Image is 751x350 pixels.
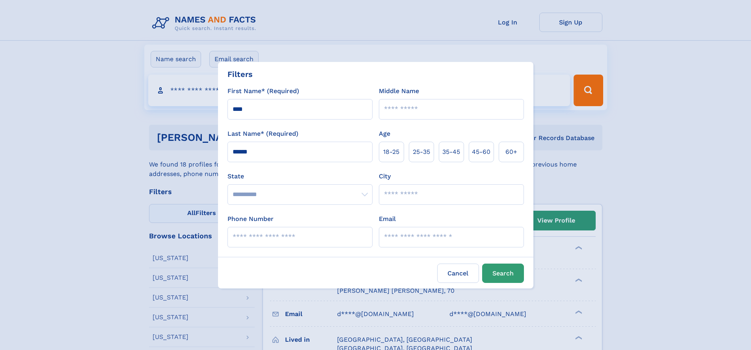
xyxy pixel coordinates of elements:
[442,147,460,157] span: 35‑45
[379,129,390,139] label: Age
[379,86,419,96] label: Middle Name
[379,214,396,224] label: Email
[482,264,524,283] button: Search
[472,147,490,157] span: 45‑60
[227,172,373,181] label: State
[227,129,298,139] label: Last Name* (Required)
[379,172,391,181] label: City
[383,147,399,157] span: 18‑25
[413,147,430,157] span: 25‑35
[505,147,517,157] span: 60+
[227,214,274,224] label: Phone Number
[437,264,479,283] label: Cancel
[227,86,299,96] label: First Name* (Required)
[227,68,253,80] div: Filters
